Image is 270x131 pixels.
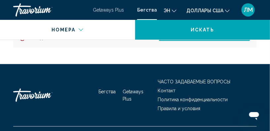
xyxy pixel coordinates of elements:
[240,3,257,17] button: Пользовательское меню
[137,7,157,13] a: Бегства
[191,27,214,33] span: Искать
[158,106,200,111] a: Правила и условия
[244,105,265,126] iframe: Button to launch messaging window
[13,3,86,17] a: Травориум
[13,85,79,105] a: Травориум
[164,8,170,13] span: эн
[93,7,124,13] a: Getaways Plus
[244,7,253,13] span: ЛМ
[164,6,176,15] button: Изменение языка
[186,8,223,13] span: Доллары США
[186,6,230,15] button: Изменить валюту
[158,97,228,102] a: Политика конфиденциальности
[158,79,230,84] a: ЧАСТО ЗАДАВАЕМЫЕ ВОПРОСЫ
[158,88,175,93] a: Контакт
[123,89,143,102] a: Getaways Plus
[98,89,116,94] a: Бегства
